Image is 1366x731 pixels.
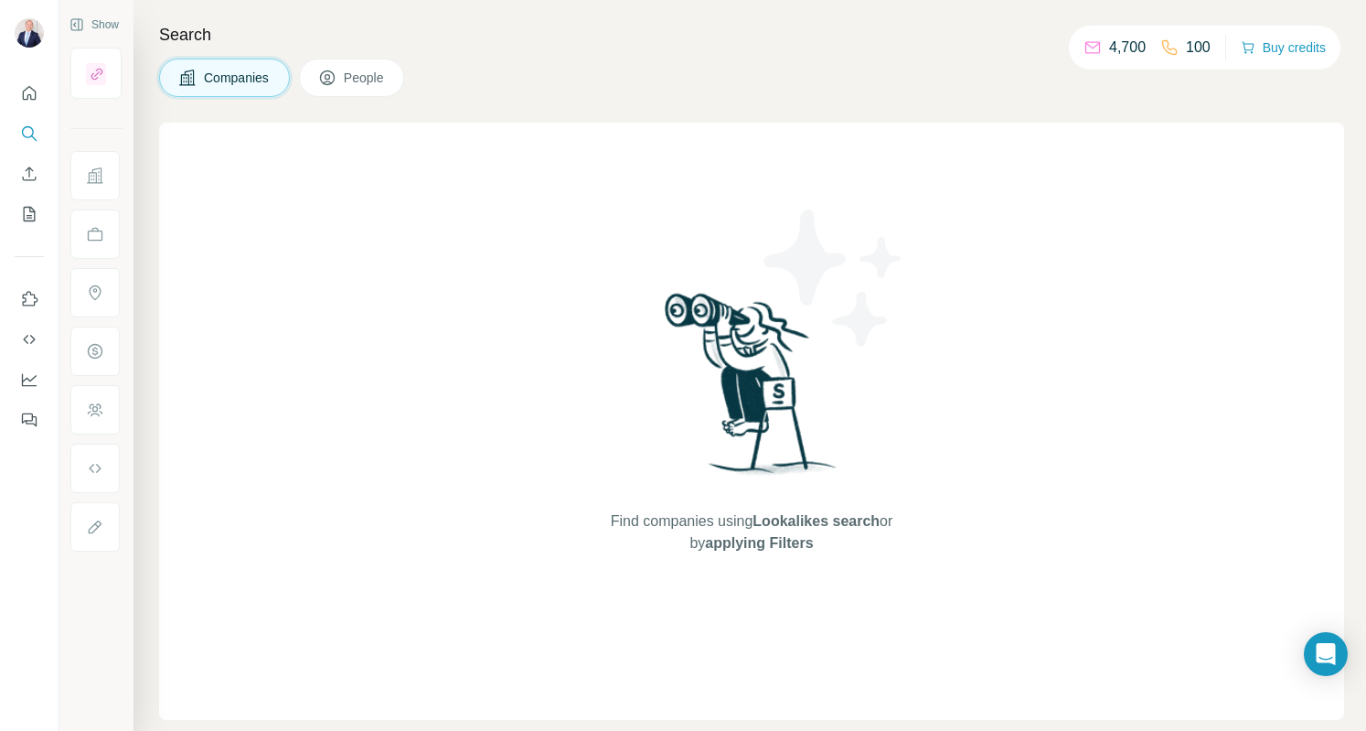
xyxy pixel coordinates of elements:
img: Surfe Illustration - Stars [752,196,916,360]
span: applying Filters [705,535,813,551]
span: Lookalikes search [752,513,880,529]
button: Dashboard [15,363,44,396]
button: Buy credits [1241,35,1326,60]
div: Open Intercom Messenger [1304,632,1348,676]
span: Companies [204,69,271,87]
p: 100 [1186,37,1211,59]
button: My lists [15,198,44,231]
button: Feedback [15,403,44,436]
p: 4,700 [1109,37,1146,59]
h4: Search [159,22,1344,48]
button: Search [15,117,44,150]
img: Surfe Illustration - Woman searching with binoculars [656,288,847,492]
button: Show [57,11,132,38]
button: Enrich CSV [15,157,44,190]
button: Quick start [15,77,44,110]
span: People [344,69,386,87]
span: Find companies using or by [605,511,898,554]
img: Avatar [15,18,44,48]
button: Use Surfe on LinkedIn [15,283,44,316]
button: Use Surfe API [15,323,44,356]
